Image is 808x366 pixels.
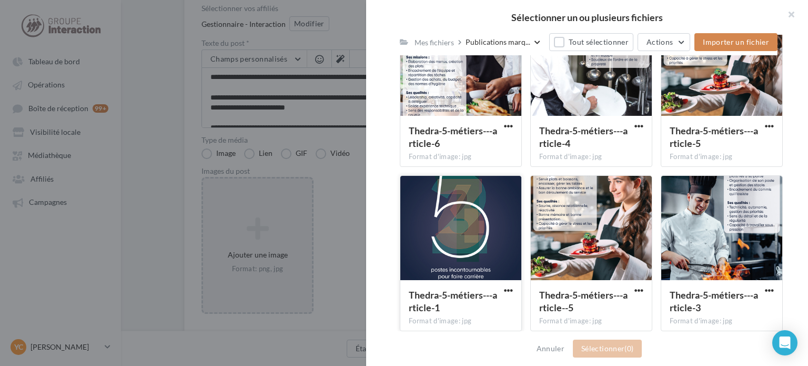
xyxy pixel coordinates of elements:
[549,33,633,51] button: Tout sélectionner
[670,316,774,326] div: Format d'image: jpg
[539,316,643,326] div: Format d'image: jpg
[539,152,643,162] div: Format d'image: jpg
[694,33,777,51] button: Importer un fichier
[703,37,769,46] span: Importer un fichier
[409,125,497,149] span: Thedra-5-métiers---article-6
[415,37,454,48] div: Mes fichiers
[670,152,774,162] div: Format d'image: jpg
[383,13,791,22] h2: Sélectionner un ou plusieurs fichiers
[624,344,633,353] span: (0)
[409,289,497,313] span: Thedra-5-métiers---article-1
[638,33,690,51] button: Actions
[539,125,628,149] span: Thedra-5-métiers---article-4
[409,316,513,326] div: Format d'image: jpg
[647,37,673,46] span: Actions
[466,37,530,47] span: Publications marq...
[532,342,569,355] button: Annuler
[573,340,642,358] button: Sélectionner(0)
[539,289,628,313] span: Thedra-5-métiers---article--5
[409,152,513,162] div: Format d'image: jpg
[670,125,758,149] span: Thedra-5-métiers---article-5
[772,330,797,355] div: Open Intercom Messenger
[670,289,758,313] span: Thedra-5-métiers---article-3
